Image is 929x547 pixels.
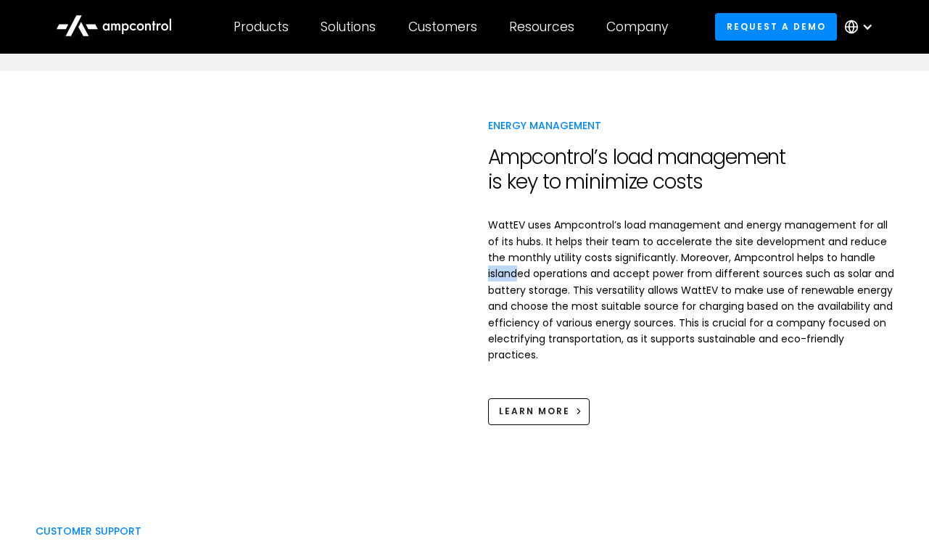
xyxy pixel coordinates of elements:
[606,19,668,35] div: Company
[488,217,894,363] p: WattEV uses Ampcontrol’s load management and energy management for all of its hubs. It helps thei...
[715,13,837,40] a: Request a demo
[499,405,570,418] div: learn more
[488,145,894,194] h2: Ampcontrol’s load management is key to minimize costs
[509,19,574,35] div: Resources
[24,118,453,359] iframe: WattEV energy management
[321,19,376,35] div: Solutions
[408,19,477,35] div: Customers
[488,118,894,133] p: Energy Management
[234,19,289,35] div: Products
[36,523,442,539] p: Customer Support
[488,398,590,425] a: learn more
